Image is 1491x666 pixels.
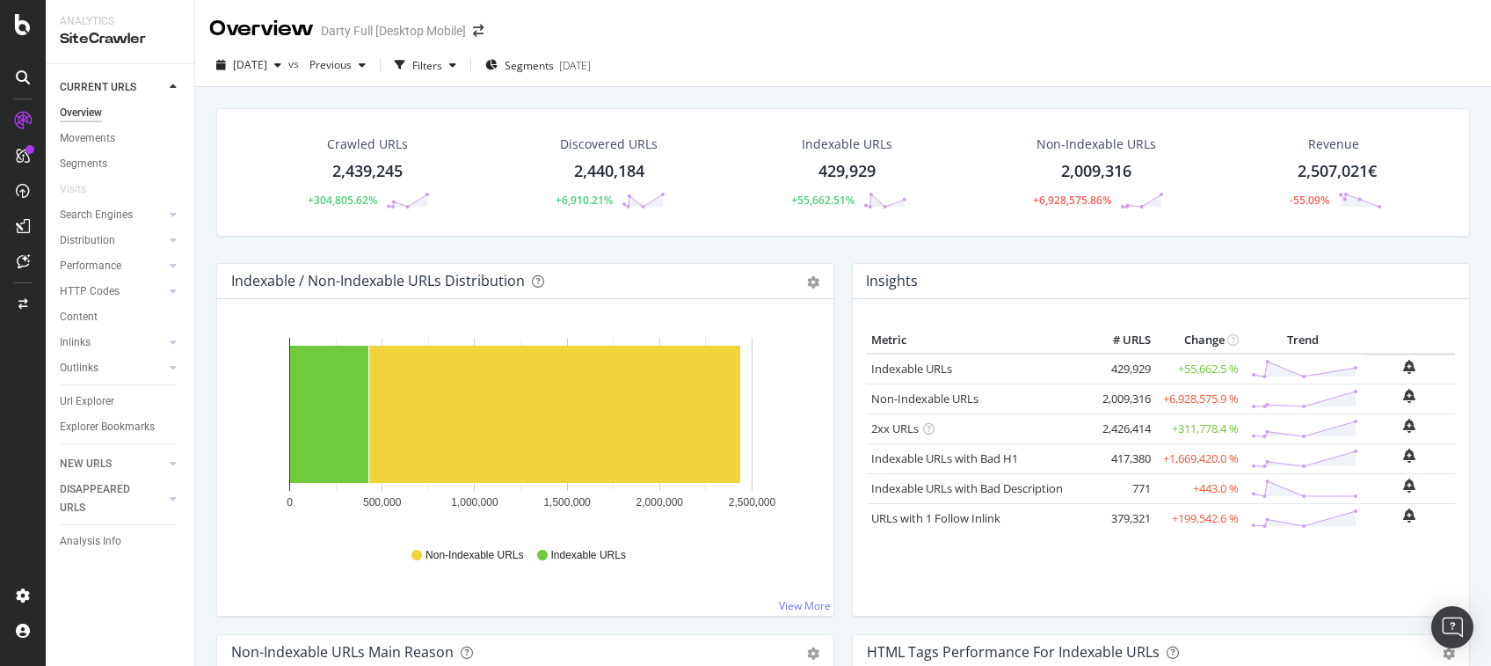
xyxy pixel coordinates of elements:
[412,58,442,73] div: Filters
[543,496,591,509] text: 1,500,000
[60,455,164,473] a: NEW URLS
[818,160,876,183] div: 429,929
[1085,503,1155,533] td: 379,321
[556,193,613,208] div: +6,910.21%
[1155,443,1243,473] td: +1,669,420.0 %
[1155,354,1243,384] td: +55,662.5 %
[327,135,408,153] div: Crawled URLs
[60,455,112,473] div: NEW URLS
[363,496,402,509] text: 500,000
[871,391,978,406] a: Non-Indexable URLs
[1155,327,1243,354] th: Change
[60,282,120,301] div: HTTP Codes
[231,643,454,661] div: Non-Indexable URLs Main Reason
[1085,354,1155,384] td: 429,929
[60,392,114,411] div: Url Explorer
[1308,135,1359,153] span: Revenue
[60,308,98,326] div: Content
[871,450,1018,466] a: Indexable URLs with Bad H1
[60,480,149,517] div: DISAPPEARED URLS
[1036,135,1156,153] div: Non-Indexable URLs
[574,160,644,183] div: 2,440,184
[871,421,919,436] a: 2xx URLs
[1061,160,1131,183] div: 2,009,316
[1403,419,1415,433] div: bell-plus
[60,180,104,199] a: Visits
[288,56,302,71] span: vs
[60,333,164,352] a: Inlinks
[866,269,918,293] h4: Insights
[302,51,373,79] button: Previous
[1155,414,1243,443] td: +311,778.4 %
[1443,648,1455,660] div: gear
[60,129,115,148] div: Movements
[871,510,1000,526] a: URLs with 1 Follow Inlink
[551,548,626,563] span: Indexable URLs
[473,25,484,37] div: arrow-right-arrow-left
[60,155,107,173] div: Segments
[60,155,182,173] a: Segments
[1085,384,1155,414] td: 2,009,316
[60,104,182,122] a: Overview
[1085,473,1155,503] td: 771
[60,206,133,224] div: Search Engines
[60,29,180,49] div: SiteCrawler
[60,231,164,250] a: Distribution
[636,496,684,509] text: 2,000,000
[388,51,463,79] button: Filters
[209,51,288,79] button: [DATE]
[1085,414,1155,443] td: 2,426,414
[1403,449,1415,463] div: bell-plus
[1431,606,1473,648] div: Open Intercom Messenger
[802,135,892,153] div: Indexable URLs
[209,14,314,44] div: Overview
[1155,473,1243,503] td: +443.0 %
[231,327,811,531] div: A chart.
[60,333,91,352] div: Inlinks
[60,129,182,148] a: Movements
[60,418,155,436] div: Explorer Bookmarks
[60,78,136,97] div: CURRENT URLS
[60,257,121,275] div: Performance
[60,532,182,551] a: Analysis Info
[1403,360,1415,374] div: bell-plus
[233,57,267,72] span: 2025 Oct. 3rd
[871,361,952,377] a: Indexable URLs
[60,104,102,122] div: Overview
[451,496,498,509] text: 1,000,000
[729,496,776,509] text: 2,500,000
[60,180,86,199] div: Visits
[505,58,554,73] span: Segments
[60,392,182,411] a: Url Explorer
[1298,160,1377,181] span: 2,507,021€
[1155,503,1243,533] td: +199,542.6 %
[60,14,180,29] div: Analytics
[425,548,523,563] span: Non-Indexable URLs
[60,359,98,377] div: Outlinks
[1155,384,1243,414] td: +6,928,575.9 %
[60,231,115,250] div: Distribution
[1033,193,1111,208] div: +6,928,575.86%
[560,135,658,153] div: Discovered URLs
[332,160,403,183] div: 2,439,245
[779,598,831,613] a: View More
[302,57,352,72] span: Previous
[791,193,855,208] div: +55,662.51%
[807,276,819,289] div: gear
[60,359,164,377] a: Outlinks
[60,418,182,436] a: Explorer Bookmarks
[867,327,1085,354] th: Metric
[231,272,525,289] div: Indexable / Non-Indexable URLs Distribution
[60,78,164,97] a: CURRENT URLS
[867,643,1160,661] div: HTML Tags Performance for Indexable URLs
[308,193,377,208] div: +304,805.62%
[1403,389,1415,403] div: bell-plus
[1085,443,1155,473] td: 417,380
[60,257,164,275] a: Performance
[60,532,121,551] div: Analysis Info
[559,58,591,73] div: [DATE]
[1403,479,1415,493] div: bell-plus
[287,496,293,509] text: 0
[1085,327,1155,354] th: # URLS
[60,308,182,326] a: Content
